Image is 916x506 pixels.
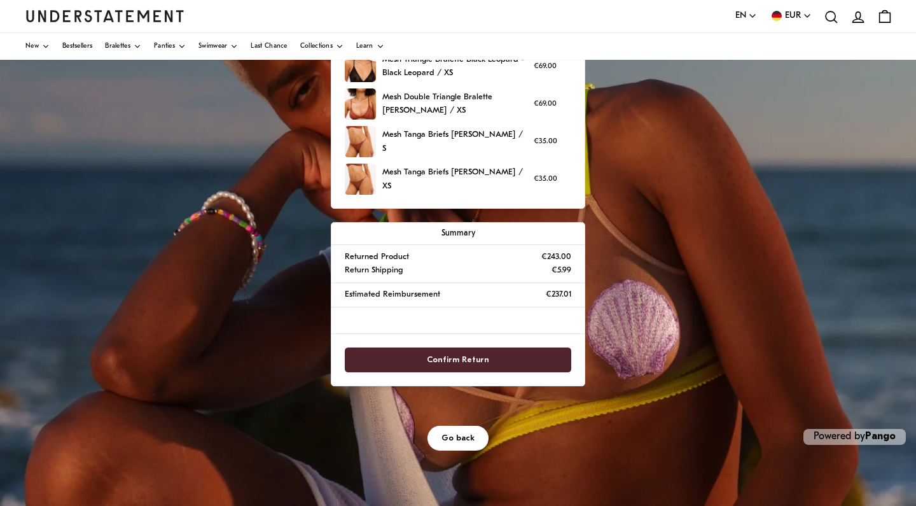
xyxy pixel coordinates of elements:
span: Swimwear [198,43,227,50]
button: Confirm Return [345,348,571,372]
p: Powered by [803,429,906,445]
span: Panties [154,43,175,50]
a: New [25,33,50,60]
a: Last Chance [251,33,287,60]
a: Swimwear [198,33,238,60]
img: 304_72c70229-19e3-4ec9-81f6-06ff6ee447bc.jpg [345,164,376,195]
span: Collections [300,43,333,50]
a: Understatement Homepage [25,10,184,22]
p: €243.00 [541,250,571,264]
p: Mesh Tanga Briefs [PERSON_NAME] / XS [382,165,527,193]
p: €5.99 [552,264,571,277]
p: €237.01 [546,288,571,301]
a: Bestsellers [62,33,92,60]
p: Mesh Triangle Bralette Black Leopard - Black Leopard / XS [382,53,527,80]
a: Collections [300,33,343,60]
span: Go back [441,426,475,450]
p: Return Shipping [345,264,403,277]
button: Go back [427,426,489,451]
span: EUR [785,9,801,23]
p: €69.00 [534,60,557,73]
a: Learn [356,33,384,60]
p: Mesh Double Triangle Bralette [PERSON_NAME] / XS [382,90,527,118]
span: EN [735,9,746,23]
p: Summary [345,227,571,240]
button: EUR [770,9,812,23]
p: Returned Product [345,250,409,264]
a: Pango [865,432,896,442]
p: €35.00 [534,173,557,185]
p: €69.00 [534,98,557,110]
span: Bestsellers [62,43,92,50]
p: Estimated Reimbursement [345,288,440,301]
button: EN [735,9,757,23]
img: 280_d5e2162b-626b-4b6a-89d0-02801de8c078.jpg [345,88,376,120]
img: 26_1831323b-ec2f-4013-bad1-f6f057405f1f.jpg [345,51,376,82]
p: €35.00 [534,136,557,148]
a: Panties [154,33,186,60]
a: Bralettes [105,33,141,60]
img: 304_72c70229-19e3-4ec9-81f6-06ff6ee447bc.jpg [345,126,376,157]
span: Last Chance [251,43,287,50]
p: Mesh Tanga Briefs [PERSON_NAME] / S [382,128,527,155]
span: Confirm Return [427,348,489,372]
span: Bralettes [105,43,130,50]
span: Learn [356,43,373,50]
span: New [25,43,39,50]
